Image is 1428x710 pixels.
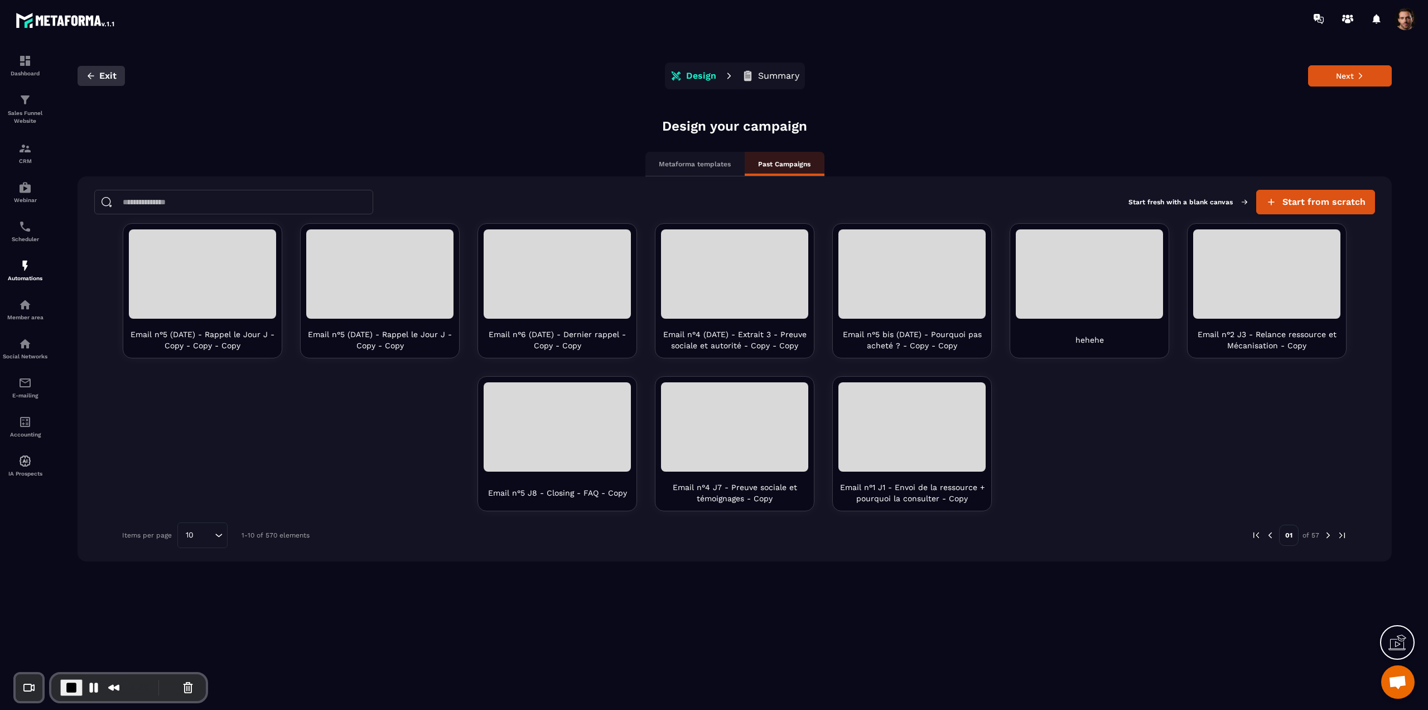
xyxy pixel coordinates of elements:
[667,65,720,87] button: Design
[182,529,197,541] span: 10
[18,181,32,194] img: automations
[18,298,32,311] img: automations
[3,251,47,290] a: automationsautomationsAutomations
[306,329,454,351] p: Email n°5 (DATE) - Rappel le Jour J - Copy - Copy
[3,368,47,407] a: emailemailE-mailing
[1075,334,1104,346] p: hehehe
[1265,530,1275,540] img: prev
[3,172,47,212] a: automationsautomationsWebinar
[3,329,47,368] a: social-networksocial-networkSocial Networks
[838,482,986,504] p: Email n°1 J1 - Envoi de la ressource + pourquoi la consulter - Copy
[129,329,276,351] p: Email n°5 (DATE) - Rappel le Jour J - Copy - Copy - Copy
[18,220,32,233] img: scheduler
[686,70,716,81] p: Design
[662,117,807,135] p: Design your campaign
[484,329,631,351] p: Email n°6 (DATE) - Dernier rappel - Copy - Copy
[3,353,47,359] p: Social Networks
[122,531,172,539] p: Items per page
[1302,531,1319,540] p: of 57
[3,407,47,446] a: accountantaccountantAccounting
[3,236,47,242] p: Scheduler
[3,471,47,477] p: IA Prospects
[1256,190,1375,214] button: Start from scratch
[1282,196,1366,208] span: Start from scratch
[488,487,627,498] p: Email n°5 J8 - Closing - FAQ - Copy
[758,160,811,169] p: Past Campaigns
[18,93,32,107] img: formation
[838,329,986,351] p: Email n°5 bis (DATE) - Pourquoi pas acheté ? - Copy - Copy
[3,70,47,76] p: Dashboard
[18,54,32,68] img: formation
[3,197,47,203] p: Webinar
[18,376,32,390] img: email
[1279,525,1299,546] p: 01
[3,212,47,251] a: schedulerschedulerScheduler
[3,133,47,172] a: formationformationCRM
[78,66,125,86] button: Exit
[661,329,808,351] p: Email n°4 (DATE) - Extrait 3 - Preuve sociale et autorité - Copy - Copy
[18,337,32,351] img: social-network
[3,275,47,281] p: Automations
[16,10,116,30] img: logo
[1337,530,1347,540] img: next
[1128,198,1247,206] p: Start fresh with a blank canvas
[3,85,47,133] a: formationformationSales Funnel Website
[1381,665,1415,699] div: Mở cuộc trò chuyện
[1251,530,1261,540] img: prev
[661,482,808,504] p: Email n°4 J7 - Preuve sociale et témoignages - Copy
[197,529,212,541] input: Search for option
[3,46,47,85] a: formationformationDashboard
[3,431,47,438] p: Accounting
[739,65,803,87] button: Summary
[3,290,47,329] a: automationsautomationsMember area
[3,392,47,399] p: E-mailing
[177,522,228,548] div: Search for option
[3,158,47,164] p: CRM
[18,415,32,429] img: accountant
[99,70,117,81] span: Exit
[18,259,32,272] img: automations
[1308,65,1392,87] button: Next
[1323,530,1333,540] img: next
[758,70,799,81] p: Summary
[18,454,32,468] img: automations
[659,160,731,169] p: Metaforma templates
[1193,329,1340,351] p: Email n°2 J3 - Relance ressource et Mécanisation - Copy
[242,531,310,539] p: 1-10 of 570 elements
[3,314,47,320] p: Member area
[3,109,47,125] p: Sales Funnel Website
[18,142,32,155] img: formation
